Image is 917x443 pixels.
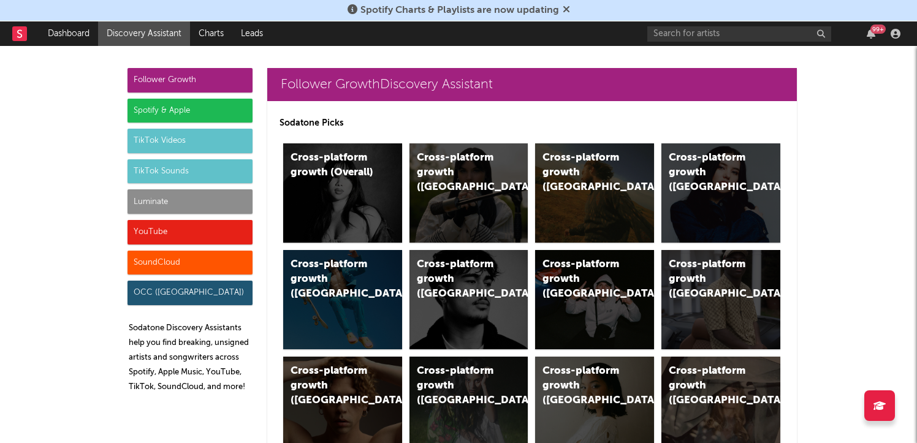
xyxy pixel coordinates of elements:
div: Cross-platform growth ([GEOGRAPHIC_DATA]) [669,257,752,301]
a: Cross-platform growth ([GEOGRAPHIC_DATA]/GSA) [535,250,654,349]
div: Cross-platform growth ([GEOGRAPHIC_DATA]) [542,364,626,408]
a: Follower GrowthDiscovery Assistant [267,68,797,101]
a: Cross-platform growth ([GEOGRAPHIC_DATA]) [661,250,780,349]
div: YouTube [127,220,253,244]
a: Cross-platform growth ([GEOGRAPHIC_DATA]) [409,250,528,349]
div: Spotify & Apple [127,99,253,123]
div: Luminate [127,189,253,214]
div: Cross-platform growth ([GEOGRAPHIC_DATA]) [542,151,626,195]
a: Discovery Assistant [98,21,190,46]
div: Cross-platform growth ([GEOGRAPHIC_DATA]) [669,364,752,408]
a: Cross-platform growth ([GEOGRAPHIC_DATA]) [661,143,780,243]
a: Cross-platform growth ([GEOGRAPHIC_DATA]) [409,143,528,243]
div: Cross-platform growth ([GEOGRAPHIC_DATA]) [417,257,500,301]
span: Spotify Charts & Playlists are now updating [360,6,559,15]
input: Search for artists [647,26,831,42]
a: Cross-platform growth ([GEOGRAPHIC_DATA]) [535,143,654,243]
div: Cross-platform growth ([GEOGRAPHIC_DATA]) [417,364,500,408]
div: SoundCloud [127,251,253,275]
p: Sodatone Picks [280,116,785,131]
a: Leads [232,21,272,46]
div: Cross-platform growth ([GEOGRAPHIC_DATA]) [291,364,374,408]
div: OCC ([GEOGRAPHIC_DATA]) [127,281,253,305]
div: Cross-platform growth ([GEOGRAPHIC_DATA]/GSA) [542,257,626,301]
div: Follower Growth [127,68,253,93]
div: Cross-platform growth ([GEOGRAPHIC_DATA]) [291,257,374,301]
button: 99+ [867,29,875,39]
div: Cross-platform growth ([GEOGRAPHIC_DATA]) [669,151,752,195]
div: TikTok Sounds [127,159,253,184]
a: Charts [190,21,232,46]
div: Cross-platform growth ([GEOGRAPHIC_DATA]) [417,151,500,195]
div: TikTok Videos [127,129,253,153]
div: Cross-platform growth (Overall) [291,151,374,180]
a: Cross-platform growth (Overall) [283,143,402,243]
div: 99 + [870,25,886,34]
p: Sodatone Discovery Assistants help you find breaking, unsigned artists and songwriters across Spo... [129,321,253,395]
a: Cross-platform growth ([GEOGRAPHIC_DATA]) [283,250,402,349]
a: Dashboard [39,21,98,46]
span: Dismiss [563,6,570,15]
